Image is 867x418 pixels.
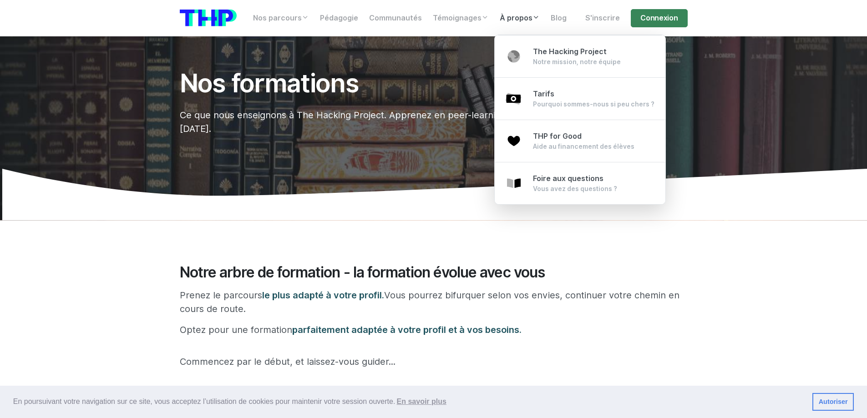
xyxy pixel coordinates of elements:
[180,10,237,26] img: logo
[292,324,522,335] span: parfaitement adaptée à votre profil et à vos besoins.
[495,77,665,120] a: Tarifs Pourquoi sommes-nous si peu chers ?
[506,133,522,149] img: heart-3dc04c8027ce09cac19c043a17b15ac7.svg
[631,9,687,27] a: Connexion
[533,132,582,141] span: THP for Good
[580,9,625,27] a: S'inscrire
[180,323,688,337] p: Optez pour une formation
[262,290,384,301] span: le plus adapté à votre profil.
[533,47,607,56] span: The Hacking Project
[495,35,665,78] a: The Hacking Project Notre mission, notre équipe
[180,355,688,368] p: Commencez par le début, et laissez-vous guider...
[533,142,634,151] div: Aide au financement des élèves
[812,393,854,411] a: dismiss cookie message
[533,174,603,183] span: Foire aux questions
[506,175,522,191] img: book-open-effebd538656b14b08b143ef14f57c46.svg
[495,120,665,162] a: THP for Good Aide au financement des élèves
[495,162,665,204] a: Foire aux questions Vous avez des questions ?
[533,57,621,66] div: Notre mission, notre équipe
[314,9,364,27] a: Pédagogie
[533,100,654,109] div: Pourquoi sommes-nous si peu chers ?
[506,91,522,107] img: money-9ea4723cc1eb9d308b63524c92a724aa.svg
[13,395,805,408] span: En poursuivant votre navigation sur ce site, vous acceptez l’utilisation de cookies pour mainteni...
[494,9,545,27] a: À propos
[180,108,601,136] p: Ce que nous enseignons à The Hacking Project. Apprenez en peer-learning les compétences de [DATE].
[364,9,427,27] a: Communautés
[545,9,572,27] a: Blog
[180,288,688,316] p: Prenez le parcours Vous pourrez bifurquer selon vos envies, continuer votre chemin en cours de ro...
[248,9,314,27] a: Nos parcours
[395,395,448,408] a: learn more about cookies
[427,9,494,27] a: Témoignages
[533,184,617,193] div: Vous avez des questions ?
[506,48,522,65] img: earth-532ca4cfcc951ee1ed9d08868e369144.svg
[180,69,601,97] h1: Nos formations
[180,264,688,281] h2: Notre arbre de formation - la formation évolue avec vous
[533,90,554,98] span: Tarifs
